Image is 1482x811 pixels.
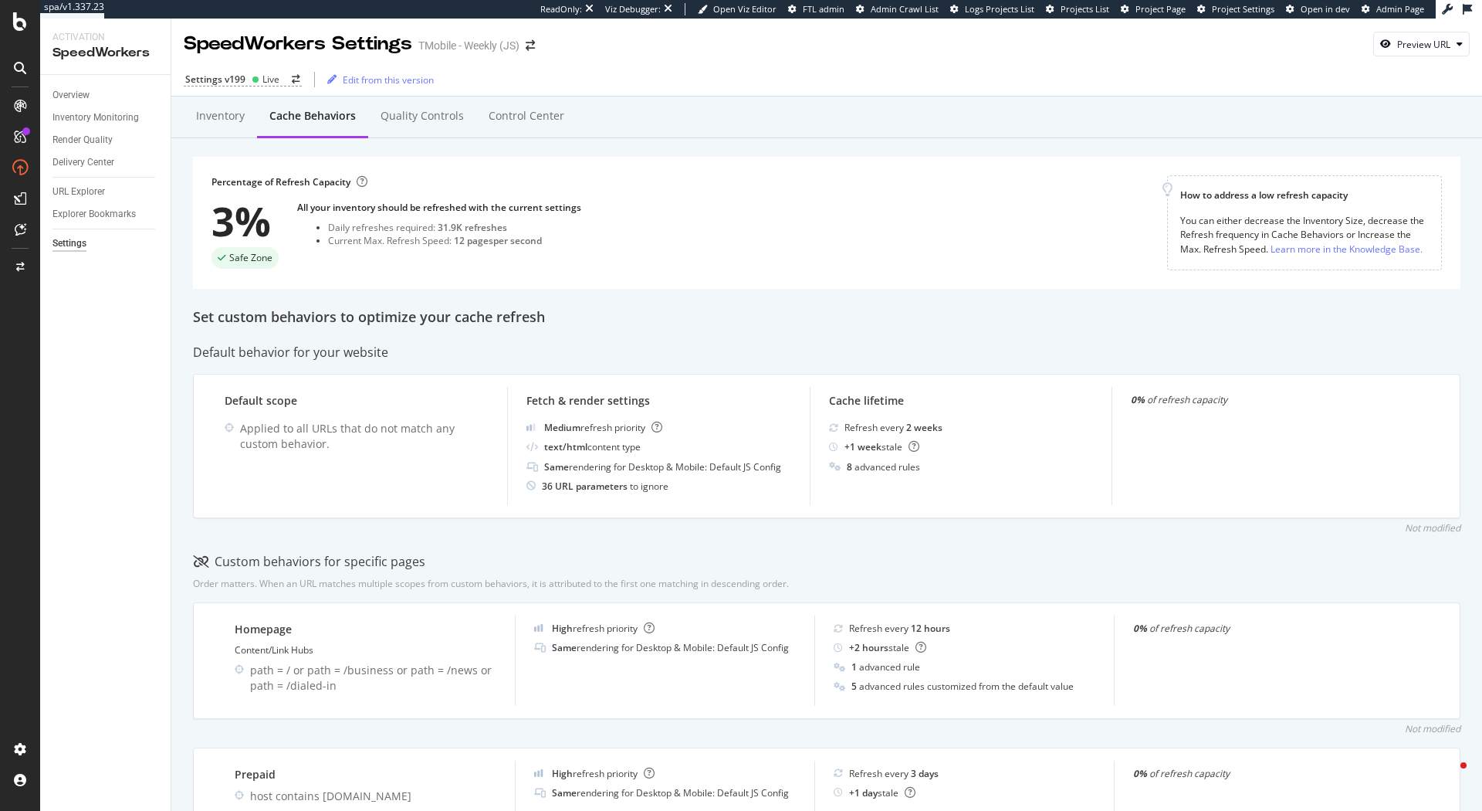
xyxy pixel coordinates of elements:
div: rendering for Desktop & Mobile: Default JS Config [552,641,789,654]
a: Explorer Bookmarks [52,206,160,222]
a: Admin Crawl List [856,3,939,15]
a: Render Quality [52,132,160,148]
div: Refresh every [849,622,950,635]
div: Percentage of Refresh Capacity [211,175,367,188]
b: text/html [544,440,587,453]
a: Logs Projects List [950,3,1034,15]
b: + 1 day [849,786,878,799]
div: success label [211,247,279,269]
span: Open Viz Editor [713,3,777,15]
span: Admin Crawl List [871,3,939,15]
div: Current Max. Refresh Speed: [328,234,581,247]
div: Refresh every [849,767,939,780]
img: cRr4yx4cyByr8BeLxltRlzBPIAAAAAElFTkSuQmCC [534,769,543,777]
div: to ignore [542,480,668,493]
div: All your inventory should be refreshed with the current settings [297,201,581,214]
b: 8 [847,460,852,473]
div: host contains [DOMAIN_NAME] [250,789,496,804]
a: Projects List [1046,3,1109,15]
div: TMobile - Weekly (JS) [418,38,519,53]
div: Cache lifetime [829,393,1093,409]
b: 5 [851,680,857,693]
div: Delivery Center [52,154,114,171]
b: 12 hours [911,622,950,635]
div: rendering for Desktop & Mobile: Default JS Config [552,786,789,799]
div: refresh priority [552,767,655,780]
b: Same [544,460,569,473]
div: Not modified [1405,722,1460,735]
div: Prepaid [235,767,496,782]
div: Viz Debugger: [605,3,661,15]
span: Projects List [1061,3,1109,15]
a: FTL admin [788,3,844,15]
span: FTL admin [803,3,844,15]
div: Daily refreshes required: [328,221,581,234]
div: URL Explorer [52,184,105,200]
strong: 0% [1131,393,1145,406]
div: arrow-right-arrow-left [526,40,535,51]
div: rendering for Desktop & Mobile: Default JS Config [544,460,781,473]
div: Inventory Monitoring [52,110,139,126]
div: Default behavior for your website [193,344,1460,361]
div: Inventory [196,108,245,124]
div: Control Center [489,108,564,124]
div: Preview URL [1397,38,1450,51]
div: 31.9K refreshes [438,221,507,234]
span: Project Settings [1212,3,1274,15]
a: Inventory Monitoring [52,110,160,126]
a: Project Page [1121,3,1186,15]
div: stale [849,786,915,799]
div: Custom behaviors for specific pages [193,553,425,571]
a: Settings [52,236,160,252]
div: Fetch & render settings [526,393,790,409]
b: 36 URL parameters [542,480,630,493]
div: ReadOnly: [540,3,582,15]
div: of refresh capacity [1131,393,1395,406]
a: Project Settings [1197,3,1274,15]
div: arrow-right-arrow-left [292,75,300,84]
b: High [552,767,573,780]
div: Homepage [235,622,496,637]
b: High [552,622,573,635]
span: Project Page [1135,3,1186,15]
a: Learn more in the Knowledge Base. [1271,241,1423,257]
b: 2 weeks [906,421,942,434]
div: refresh priority [552,622,655,635]
b: + 1 week [844,440,881,453]
div: Render Quality [52,132,113,148]
a: URL Explorer [52,184,160,200]
div: stale [849,641,926,654]
span: Logs Projects List [965,3,1034,15]
div: Order matters. When an URL matches multiple scopes from custom behaviors, it is attributed to the... [193,577,789,590]
div: How to address a low refresh capacity [1180,188,1429,202]
div: stale [844,440,919,453]
div: Settings [52,236,86,252]
div: Settings v199 [185,73,245,86]
div: Edit from this version [343,73,434,87]
span: Open in dev [1301,3,1350,15]
div: Cache behaviors [269,108,356,124]
span: Admin Page [1376,3,1424,15]
div: Activation [52,31,158,44]
div: content type [544,440,641,453]
strong: 0% [1133,622,1147,635]
span: Safe Zone [229,253,272,263]
div: Content/Link Hubs [235,643,496,657]
a: Overview [52,87,160,103]
div: Quality Controls [381,108,464,124]
div: You can either decrease the Inventory Size, decrease the Refresh frequency in Cache Behaviors or ... [1180,214,1429,256]
div: Not modified [1405,521,1460,534]
b: Medium [544,421,580,434]
div: Live [262,73,279,86]
div: advanced rule [851,660,920,674]
b: 3 days [911,767,939,780]
div: Overview [52,87,90,103]
a: Delivery Center [52,154,160,171]
b: 1 [851,660,857,674]
div: Applied to all URLs that do not match any custom behavior. [240,421,489,452]
b: Same [552,641,577,654]
button: Edit from this version [321,67,434,92]
b: Same [552,786,577,799]
b: + 2 hours [849,641,888,654]
div: Explorer Bookmarks [52,206,136,222]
